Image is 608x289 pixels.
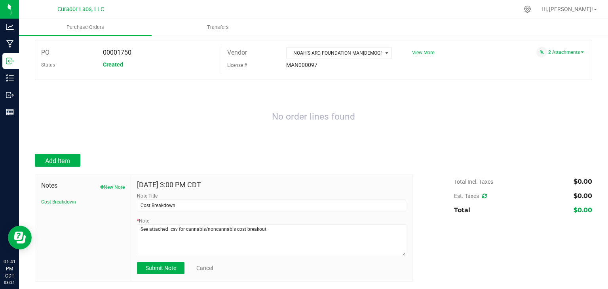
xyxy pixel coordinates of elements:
span: MAN000097 [286,62,317,68]
inline-svg: Inventory [6,74,14,82]
span: Submit Note [146,265,176,271]
span: Total [454,206,470,214]
button: Add Item [35,154,80,167]
h4: [DATE] 3:00 PM CDT [137,181,406,189]
span: Transfers [196,24,239,31]
span: $0.00 [574,178,592,185]
button: Submit Note [137,262,184,274]
iframe: Resource center [8,226,32,249]
span: 00001750 [103,49,131,56]
span: Created [103,61,123,68]
span: Est. Taxes [454,193,487,199]
button: New Note [100,184,125,191]
label: Status [41,59,55,71]
span: Curador Labs, LLC [57,6,104,13]
label: Vendor [227,47,247,59]
label: License # [227,59,247,71]
a: 2 Attachments [548,49,584,55]
span: Total Incl. Taxes [454,179,493,185]
span: $0.00 [574,206,592,214]
label: Note [137,217,149,224]
a: Transfers [152,19,284,36]
a: View More [412,50,434,55]
p: 08/21 [4,279,15,285]
span: Add Item [45,157,70,165]
span: Attach a document [536,47,547,57]
div: Manage settings [522,6,532,13]
a: Cancel [196,264,213,272]
inline-svg: Outbound [6,91,14,99]
inline-svg: Inbound [6,57,14,65]
span: NOAH'S ARC FOUNDATION MAN[DEMOGRAPHIC_DATA], LLC (MAN000097) [287,48,382,59]
p: 01:41 PM CDT [4,258,15,279]
span: Hi, [PERSON_NAME]! [541,6,593,12]
label: PO [41,47,49,59]
inline-svg: Analytics [6,23,14,31]
inline-svg: Reports [6,108,14,116]
a: Purchase Orders [19,19,152,36]
span: Notes [41,181,125,190]
span: No order lines found [272,111,355,122]
button: Cost Breakdown [41,198,76,205]
span: $0.00 [574,192,592,200]
span: Purchase Orders [56,24,115,31]
inline-svg: Manufacturing [6,40,14,48]
label: Note Title [137,192,158,200]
